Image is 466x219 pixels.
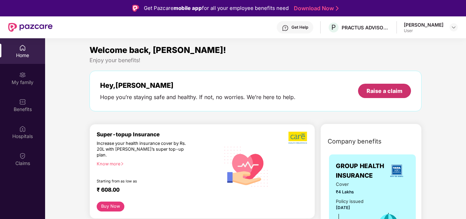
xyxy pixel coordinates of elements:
img: svg+xml;base64,PHN2ZyB4bWxucz0iaHR0cDovL3d3dy53My5vcmcvMjAwMC9zdmciIHhtbG5zOnhsaW5rPSJodHRwOi8vd3... [220,139,273,193]
strong: mobile app [174,5,202,11]
div: ₹ 608.00 [97,187,213,195]
div: PRACTUS ADVISORS PRIVATE LIMITED [342,24,389,31]
span: ₹4 Lakhs [336,189,368,195]
img: svg+xml;base64,PHN2ZyBpZD0iRHJvcGRvd24tMzJ4MzIiIHhtbG5zPSJodHRwOi8vd3d3LnczLm9yZy8yMDAwL3N2ZyIgd2... [451,25,456,30]
span: P [331,23,336,31]
button: Buy Now [97,202,124,211]
img: b5dec4f62d2307b9de63beb79f102df3.png [288,131,308,144]
div: Get Help [291,25,308,30]
span: [DATE] [336,205,350,210]
div: Super-topup Insurance [97,131,220,138]
div: Enjoy your benefits! [90,57,422,64]
img: New Pazcare Logo [8,23,53,32]
a: Download Now [294,5,337,12]
div: Raise a claim [367,87,402,95]
div: Get Pazcare for all your employee benefits need [144,4,289,12]
span: right [120,162,124,166]
span: Welcome back, [PERSON_NAME]! [90,45,226,55]
img: svg+xml;base64,PHN2ZyB3aWR0aD0iMjAiIGhlaWdodD0iMjAiIHZpZXdCb3g9IjAgMCAyMCAyMCIgZmlsbD0ibm9uZSIgeG... [19,71,26,78]
img: Logo [132,5,139,12]
div: Know more [97,161,216,166]
img: svg+xml;base64,PHN2ZyBpZD0iQmVuZWZpdHMiIHhtbG5zPSJodHRwOi8vd3d3LnczLm9yZy8yMDAwL3N2ZyIgd2lkdGg9Ij... [19,98,26,105]
div: Hope you’re staying safe and healthy. If not, no worries. We’re here to help. [100,94,296,101]
div: Policy issued [336,198,364,205]
img: Stroke [336,5,339,12]
img: svg+xml;base64,PHN2ZyBpZD0iSG9tZSIgeG1sbnM9Imh0dHA6Ly93d3cudzMub3JnLzIwMDAvc3ZnIiB3aWR0aD0iMjAiIG... [19,44,26,51]
div: [PERSON_NAME] [404,22,443,28]
img: svg+xml;base64,PHN2ZyBpZD0iQ2xhaW0iIHhtbG5zPSJodHRwOi8vd3d3LnczLm9yZy8yMDAwL3N2ZyIgd2lkdGg9IjIwIi... [19,152,26,159]
span: GROUP HEALTH INSURANCE [336,161,384,181]
div: User [404,28,443,33]
img: svg+xml;base64,PHN2ZyBpZD0iSG9zcGl0YWxzIiB4bWxucz0iaHR0cDovL3d3dy53My5vcmcvMjAwMC9zdmciIHdpZHRoPS... [19,125,26,132]
img: svg+xml;base64,PHN2ZyBpZD0iSGVscC0zMngzMiIgeG1sbnM9Imh0dHA6Ly93d3cudzMub3JnLzIwMDAvc3ZnIiB3aWR0aD... [282,25,289,31]
span: Company benefits [328,137,382,146]
div: Increase your health insurance cover by Rs. 20L with [PERSON_NAME]’s super top-up plan. [97,141,190,158]
div: Hey, [PERSON_NAME] [100,81,296,90]
div: Starting from as low as [97,179,191,184]
img: insurerLogo [387,162,406,180]
span: Cover [336,181,368,188]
